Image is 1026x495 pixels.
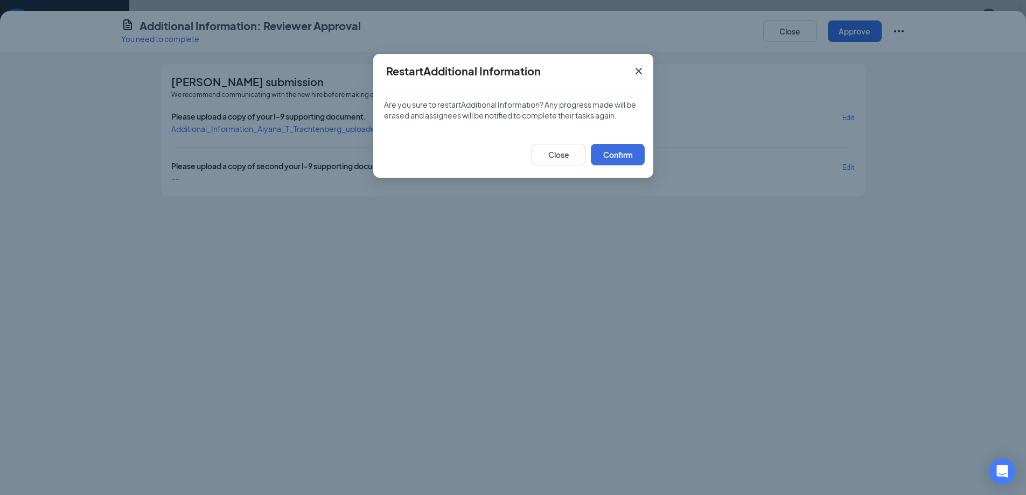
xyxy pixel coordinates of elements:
button: Close [624,54,653,88]
svg: Cross [632,65,645,78]
button: Close [532,144,585,165]
div: Open Intercom Messenger [989,458,1015,484]
button: Confirm [591,144,645,165]
p: Are you sure to restart Additional Information ? Any progress made will be erased and assignees w... [384,99,643,121]
h4: Restart Additional Information [386,64,541,79]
